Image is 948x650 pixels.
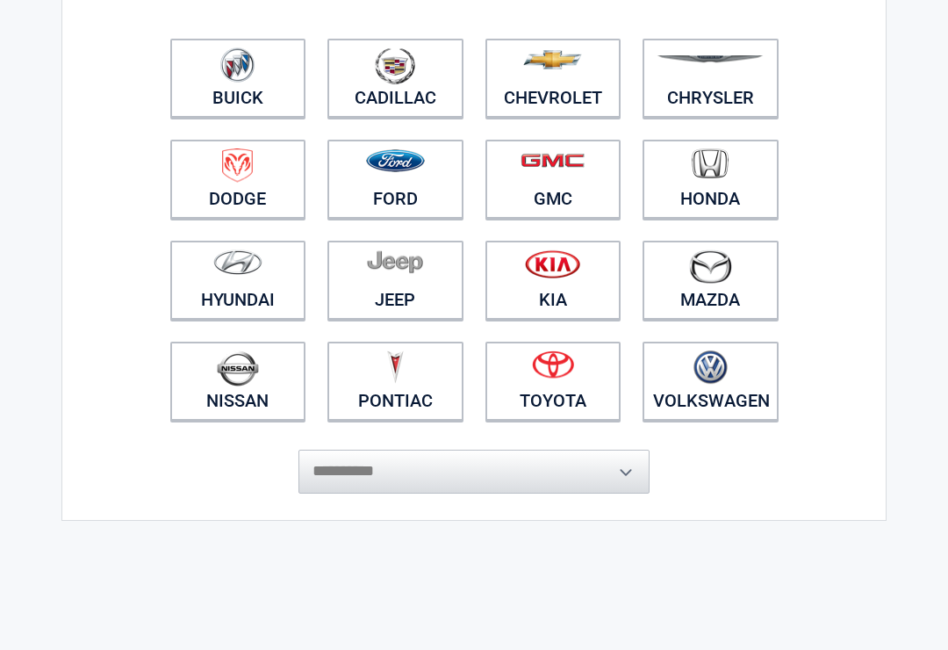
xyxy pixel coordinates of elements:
[485,39,621,118] a: Chevrolet
[485,140,621,219] a: GMC
[643,342,779,421] a: Volkswagen
[170,39,306,118] a: Buick
[386,350,404,384] img: pontiac
[327,39,463,118] a: Cadillac
[366,149,425,172] img: ford
[657,55,764,63] img: chrysler
[521,153,585,168] img: gmc
[327,342,463,421] a: Pontiac
[220,47,255,83] img: buick
[375,47,415,84] img: cadillac
[643,39,779,118] a: Chrysler
[523,50,582,69] img: chevrolet
[213,249,262,275] img: hyundai
[222,148,253,183] img: dodge
[367,249,423,274] img: jeep
[532,350,574,379] img: toyota
[693,350,728,385] img: volkswagen
[327,140,463,219] a: Ford
[170,241,306,320] a: Hyundai
[485,342,621,421] a: Toyota
[643,140,779,219] a: Honda
[217,350,259,386] img: nissan
[327,241,463,320] a: Jeep
[692,148,729,179] img: honda
[688,249,732,284] img: mazda
[170,342,306,421] a: Nissan
[170,140,306,219] a: Dodge
[485,241,621,320] a: Kia
[643,241,779,320] a: Mazda
[525,249,580,278] img: kia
